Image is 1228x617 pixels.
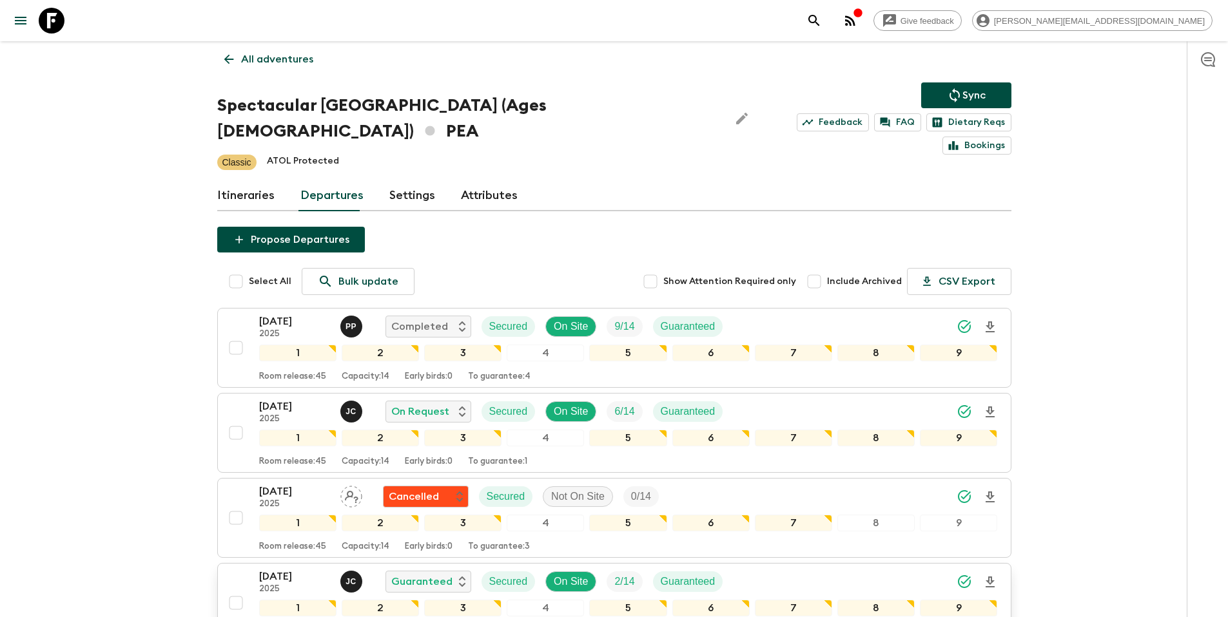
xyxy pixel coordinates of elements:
[217,308,1011,388] button: [DATE]2025Pabel PerezCompletedSecuredOn SiteTrip FillGuaranteed123456789Room release:45Capacity:1...
[755,430,832,446] div: 7
[873,10,962,31] a: Give feedback
[507,600,584,616] div: 4
[607,401,642,422] div: Trip Fill
[342,542,389,552] p: Capacity: 14
[340,574,365,585] span: Julio Camacho
[987,16,1212,26] span: [PERSON_NAME][EMAIL_ADDRESS][DOMAIN_NAME]
[217,227,365,252] button: Propose Departures
[259,314,330,329] p: [DATE]
[259,600,336,616] div: 1
[755,600,832,616] div: 7
[389,180,435,211] a: Settings
[614,404,634,419] p: 6 / 14
[551,489,605,504] p: Not On Site
[972,10,1213,31] div: [PERSON_NAME][EMAIL_ADDRESS][DOMAIN_NAME]
[217,478,1011,558] button: [DATE]2025Assign pack leaderFlash Pack cancellationSecuredNot On SiteTrip Fill123456789Room relea...
[672,430,750,446] div: 6
[507,345,584,361] div: 4
[424,515,502,531] div: 3
[391,404,449,419] p: On Request
[920,345,997,361] div: 9
[661,574,716,589] p: Guaranteed
[340,404,365,415] span: Julio Camacho
[389,489,439,504] p: Cancelled
[957,319,972,334] svg: Synced Successfully
[837,345,915,361] div: 8
[893,16,961,26] span: Give feedback
[340,489,362,500] span: Assign pack leader
[489,404,528,419] p: Secured
[383,486,469,508] div: Flash Pack cancellation
[342,372,389,382] p: Capacity: 14
[554,319,588,334] p: On Site
[543,486,613,507] div: Not On Site
[461,180,518,211] a: Attributes
[259,499,330,509] p: 2025
[589,345,667,361] div: 5
[424,430,502,446] div: 3
[487,489,525,504] p: Secured
[837,430,915,446] div: 8
[405,457,453,467] p: Early birds: 0
[259,329,330,339] p: 2025
[607,571,642,592] div: Trip Fill
[801,8,827,33] button: search adventures
[589,430,667,446] div: 5
[661,404,716,419] p: Guaranteed
[982,404,998,420] svg: Download Onboarding
[920,430,997,446] div: 9
[391,574,453,589] p: Guaranteed
[468,457,527,467] p: To guarantee: 1
[957,404,972,419] svg: Synced Successfully
[797,113,869,131] a: Feedback
[405,542,453,552] p: Early birds: 0
[545,316,596,337] div: On Site
[827,275,902,288] span: Include Archived
[338,274,398,289] p: Bulk update
[962,88,986,103] p: Sync
[259,584,330,594] p: 2025
[340,319,365,330] span: Pabel Perez
[554,404,588,419] p: On Site
[755,515,832,531] div: 7
[217,93,719,144] h1: Spectacular [GEOGRAPHIC_DATA] (Ages [DEMOGRAPHIC_DATA]) PEA
[607,316,642,337] div: Trip Fill
[482,316,536,337] div: Secured
[346,406,356,417] p: J C
[259,515,336,531] div: 1
[217,393,1011,473] button: [DATE]2025Julio CamachoOn RequestSecuredOn SiteTrip FillGuaranteed123456789Room release:45Capacit...
[482,401,536,422] div: Secured
[942,137,1011,155] a: Bookings
[259,457,326,467] p: Room release: 45
[479,486,533,507] div: Secured
[926,113,1011,131] a: Dietary Reqs
[424,345,502,361] div: 3
[391,319,448,334] p: Completed
[982,489,998,505] svg: Download Onboarding
[8,8,34,33] button: menu
[259,542,326,552] p: Room release: 45
[545,401,596,422] div: On Site
[589,515,667,531] div: 5
[241,52,313,67] p: All adventures
[302,268,414,295] a: Bulk update
[982,319,998,335] svg: Download Onboarding
[729,93,755,144] button: Edit Adventure Title
[482,571,536,592] div: Secured
[259,399,330,414] p: [DATE]
[468,372,531,382] p: To guarantee: 4
[614,574,634,589] p: 2 / 14
[489,574,528,589] p: Secured
[921,82,1011,108] button: Sync adventure departures to the booking engine
[424,600,502,616] div: 3
[340,401,365,422] button: JC
[259,345,336,361] div: 1
[217,180,275,211] a: Itineraries
[259,430,336,446] div: 1
[672,600,750,616] div: 6
[217,46,320,72] a: All adventures
[507,430,584,446] div: 4
[405,372,453,382] p: Early birds: 0
[920,600,997,616] div: 9
[507,515,584,531] div: 4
